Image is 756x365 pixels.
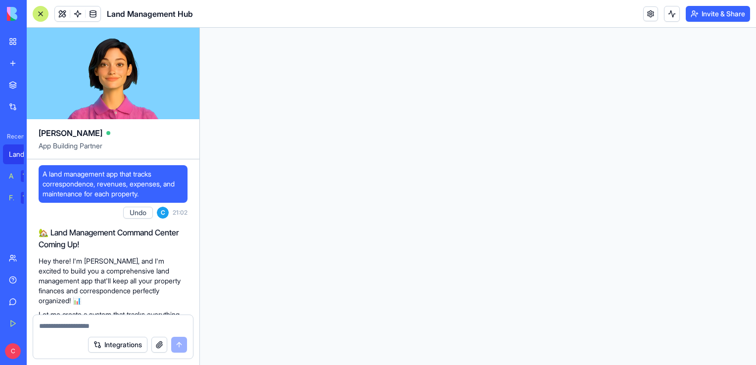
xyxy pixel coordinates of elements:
div: Feedback Form [9,193,14,203]
p: Hey there! I'm [PERSON_NAME], and I'm excited to build you a comprehensive land management app th... [39,256,188,306]
span: A land management app that tracks correspondence, revenues, expenses, and maintenance for each pr... [43,169,184,199]
div: TRY [21,192,37,204]
button: Undo [123,207,153,219]
h2: 🏡 Land Management Command Center Coming Up! [39,227,188,250]
a: AI Logo GeneratorTRY [3,166,43,186]
span: Land Management Hub [107,8,193,20]
a: Feedback FormTRY [3,188,43,208]
span: Recent [3,133,24,140]
span: C [5,343,21,359]
span: [PERSON_NAME] [39,127,102,139]
img: logo [7,7,68,21]
div: TRY [21,170,37,182]
span: C [157,207,169,219]
div: Land Management Hub [9,149,37,159]
p: Let me create a system that tracks everything from tenant communications to maintenance costs acr... [39,310,188,339]
button: Integrations [88,337,147,353]
span: App Building Partner [39,141,188,159]
a: Land Management Hub [3,144,43,164]
button: Invite & Share [686,6,750,22]
div: AI Logo Generator [9,171,14,181]
span: 21:02 [173,209,188,217]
